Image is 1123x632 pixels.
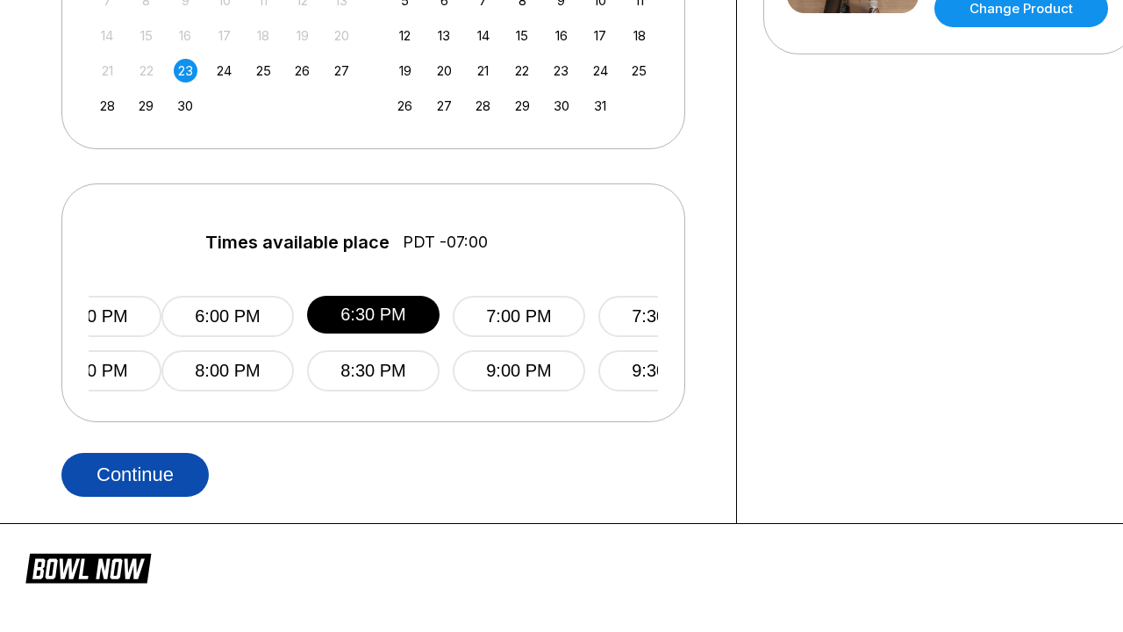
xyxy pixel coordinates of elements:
div: Choose Monday, October 20th, 2025 [433,59,456,83]
button: 3:30 PM [29,296,161,337]
button: 8:30 PM [307,350,440,391]
div: Choose Tuesday, October 28th, 2025 [471,94,495,118]
div: Choose Monday, September 29th, 2025 [134,94,158,118]
span: PDT -07:00 [403,233,488,252]
div: Choose Friday, October 31st, 2025 [589,94,612,118]
div: Choose Sunday, October 26th, 2025 [393,94,417,118]
div: Choose Friday, October 17th, 2025 [589,24,612,47]
div: Not available Sunday, September 21st, 2025 [96,59,119,83]
div: Choose Saturday, October 18th, 2025 [627,24,651,47]
div: Choose Wednesday, October 22nd, 2025 [511,59,534,83]
div: Choose Tuesday, October 14th, 2025 [471,24,495,47]
button: Continue [61,453,209,497]
div: Choose Sunday, October 12th, 2025 [393,24,417,47]
div: Not available Thursday, September 18th, 2025 [252,24,275,47]
div: Not available Monday, September 22nd, 2025 [134,59,158,83]
div: Choose Saturday, September 27th, 2025 [330,59,354,83]
button: 5:30 PM [29,350,161,391]
div: Not available Sunday, September 14th, 2025 [96,24,119,47]
button: 6:30 PM [307,296,440,334]
div: Choose Wednesday, September 24th, 2025 [212,59,236,83]
button: 6:00 PM [161,296,294,337]
button: 7:30 PM [598,296,731,337]
div: Choose Tuesday, October 21st, 2025 [471,59,495,83]
div: Not available Monday, September 15th, 2025 [134,24,158,47]
div: Choose Tuesday, September 23rd, 2025 [174,59,197,83]
div: Not available Friday, September 19th, 2025 [290,24,314,47]
div: Not available Wednesday, September 17th, 2025 [212,24,236,47]
div: Choose Friday, September 26th, 2025 [290,59,314,83]
div: Choose Friday, October 24th, 2025 [589,59,612,83]
button: 9:30 PM [598,350,731,391]
div: Choose Thursday, October 16th, 2025 [549,24,573,47]
div: Not available Saturday, September 20th, 2025 [330,24,354,47]
div: Choose Wednesday, October 29th, 2025 [511,94,534,118]
button: 7:00 PM [453,296,585,337]
button: 8:00 PM [161,350,294,391]
div: Choose Thursday, September 25th, 2025 [252,59,275,83]
div: Choose Tuesday, September 30th, 2025 [174,94,197,118]
button: 9:00 PM [453,350,585,391]
div: Choose Thursday, October 23rd, 2025 [549,59,573,83]
span: Times available place [205,233,390,252]
div: Choose Wednesday, October 15th, 2025 [511,24,534,47]
div: Choose Monday, October 27th, 2025 [433,94,456,118]
div: Choose Sunday, September 28th, 2025 [96,94,119,118]
div: Choose Thursday, October 30th, 2025 [549,94,573,118]
div: Choose Sunday, October 19th, 2025 [393,59,417,83]
div: Choose Monday, October 13th, 2025 [433,24,456,47]
div: Not available Tuesday, September 16th, 2025 [174,24,197,47]
div: Choose Saturday, October 25th, 2025 [627,59,651,83]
